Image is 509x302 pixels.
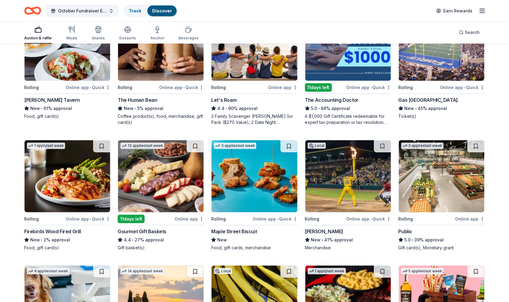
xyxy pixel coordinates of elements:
div: Coffee product(s), food, merchandise, gift card(s) [118,113,204,125]
div: Rolling [211,84,226,91]
div: Online app Quick [159,84,204,91]
span: • [90,85,91,90]
div: 11 days left [305,83,332,92]
span: • [183,85,185,90]
span: • [277,217,278,221]
div: 90% approval [211,105,297,112]
button: Search [454,26,485,38]
div: Online app [455,215,485,223]
button: Beverages [179,24,199,44]
a: Image for Gas South DistrictLocalRollingOnline app•QuickGas [GEOGRAPHIC_DATA]New•45% approvalTick... [399,8,485,119]
a: Image for Publix3 applieslast weekRollingOnline appPublix5.0•39% approvalGift card(s), Monetary g... [399,140,485,251]
div: Gas [GEOGRAPHIC_DATA] [399,96,458,104]
div: Online app [175,215,204,223]
div: Merchandise [305,245,391,251]
div: Food, gift cards, merchandise [211,245,297,251]
div: Local [308,143,326,149]
div: The Accounting Doctor [305,96,359,104]
a: Image for Savannah BananasLocalRollingOnline app•Quick[PERSON_NAME]New•41% approvalMerchandise [305,140,391,251]
div: 61% approval [24,105,110,112]
span: • [371,217,372,221]
button: Snacks [92,24,105,44]
div: Let's Roam [211,96,237,104]
a: Image for The Human Bean3 applieslast weekRollingOnline app•QuickThe Human BeanNew•5% approvalCof... [118,8,204,125]
span: • [415,106,417,111]
span: • [135,106,136,111]
div: 5 applies last week [401,268,444,274]
span: 4.4 [217,105,225,112]
a: Image for Let's Roam3 applieslast weekRollingOnline appLet's Roam4.4•90% approval3 Family Scaveng... [211,8,297,125]
img: Image for Maple Street Biscuit [212,140,297,212]
div: The Human Bean [118,96,157,104]
div: 11 days left [118,215,145,223]
a: Track [129,8,141,13]
span: • [132,237,134,242]
div: Desserts [119,36,136,41]
div: Auction & raffle [24,36,52,41]
a: Image for Maple Street Biscuit3 applieslast weekRollingOnline app•QuickMaple Street BiscuitNewFoo... [211,140,297,251]
div: Rolling [24,215,39,223]
div: Ticket(s) [399,113,485,119]
div: [PERSON_NAME] [305,228,343,235]
div: Publix [399,228,412,235]
div: Rolling [118,84,132,91]
div: Beverages [179,36,199,41]
div: Rolling [305,215,320,223]
div: Gift card(s), Monetary grant [399,245,485,251]
div: 5% approval [118,105,204,112]
span: New [311,236,321,244]
div: Rolling [211,215,226,223]
div: 27% approval [118,236,204,244]
img: Image for Gas South District [399,9,484,81]
span: • [464,85,465,90]
div: 45% approval [399,105,485,112]
a: Image for Firebirds Wood Fired Grill1 applylast weekRollingOnline app•QuickFirebirds Wood Fired G... [24,140,110,251]
div: 2% approval [24,236,110,244]
img: Image for Firebirds Wood Fired Grill [25,140,110,212]
div: 1 apply last week [308,268,346,274]
div: 1 apply last week [27,143,65,149]
span: New [217,236,227,244]
img: Image for Marlow's Tavern [25,9,110,81]
span: • [371,85,372,90]
img: Image for The Human Bean [118,9,204,81]
span: • [90,217,91,221]
div: 3 Family Scavenger [PERSON_NAME] Six Pack ($270 Value), 2 Date Night Scavenger [PERSON_NAME] Two ... [211,113,297,125]
div: Rolling [24,84,39,91]
span: 4.4 [124,236,131,244]
div: Alcohol [150,36,164,41]
div: Online app [268,84,298,91]
div: Online app Quick [346,84,391,91]
a: Discover [152,8,172,13]
a: Home [24,4,41,18]
div: Maple Street Biscuit [211,228,257,235]
span: 5.0 [405,236,411,244]
div: A $1,000 Gift Certificate redeemable for expert tax preparation or tax resolution services—recipi... [305,113,391,125]
div: Rolling [399,84,413,91]
span: New [30,236,40,244]
div: 3 applies last week [214,143,256,149]
div: Snacks [92,36,105,41]
div: Local [214,268,232,274]
img: Image for Publix [399,140,484,212]
span: • [41,237,42,242]
button: Meals [66,24,77,44]
span: Search [465,29,480,36]
span: • [226,106,227,111]
div: Gourmet Gift Baskets [118,228,166,235]
a: Image for Gourmet Gift Baskets13 applieslast week11days leftOnline appGourmet Gift Baskets4.4•27%... [118,140,204,251]
span: 5.0 [311,105,317,112]
div: Food, gift card(s) [24,113,110,119]
a: Image for The Accounting DoctorTop rated33 applieslast week11days leftOnline app•QuickThe Account... [305,8,391,125]
img: Image for Gourmet Gift Baskets [118,140,204,212]
button: TrackDiscover [123,5,177,17]
span: • [412,237,413,242]
a: Image for Marlow's TavernLocalRollingOnline app•Quick[PERSON_NAME] TavernNew•61% approvalFood, gi... [24,8,110,119]
div: Gift basket(s) [118,245,204,251]
div: Online app Quick [66,84,110,91]
div: Meals [66,36,77,41]
button: Desserts [119,24,136,44]
div: Food, gift card(s) [24,245,110,251]
button: Alcohol [150,24,164,44]
span: October Fundraiser Event [58,7,107,15]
